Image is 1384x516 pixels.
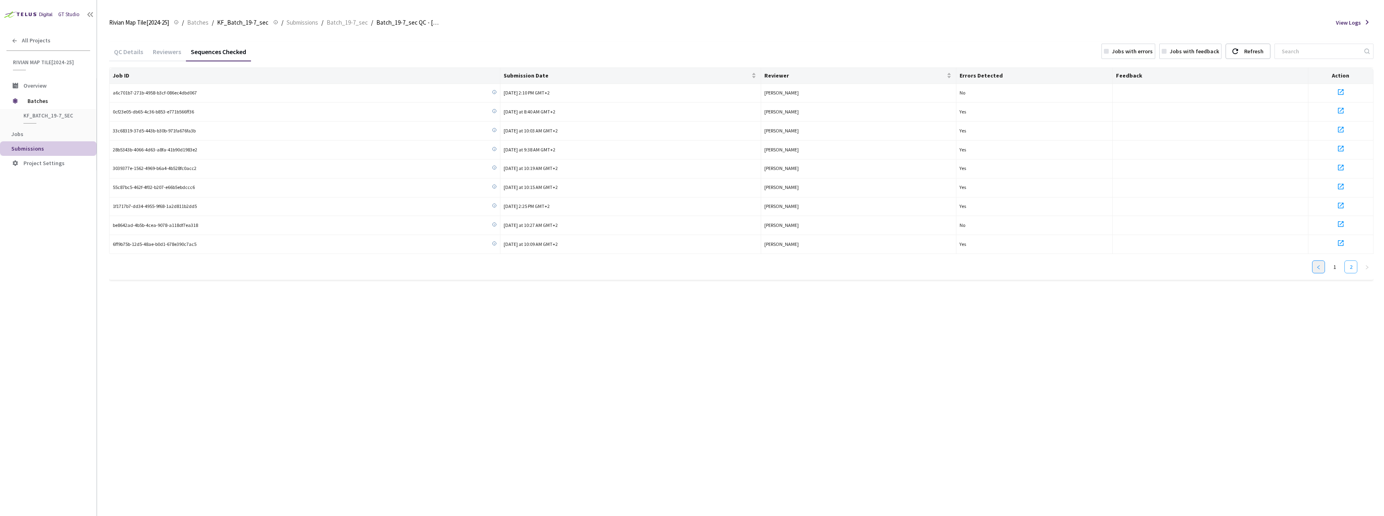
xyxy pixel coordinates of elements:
li: / [212,18,214,27]
span: [PERSON_NAME] [764,109,799,115]
span: Rivian Map Tile[2024-25] [13,59,85,66]
li: / [321,18,323,27]
div: Jobs with feedback [1170,47,1219,56]
a: Batch_19-7_sec [325,18,369,27]
th: Errors Detected [956,68,1113,84]
div: Reviewers [148,48,186,61]
span: Submissions [11,145,44,152]
span: Batches [27,93,83,109]
button: right [1361,260,1373,273]
span: Rivian Map Tile[2024-25] [109,18,169,27]
th: Reviewer [761,68,957,84]
span: [PERSON_NAME] [764,241,799,247]
span: Yes [960,147,966,153]
button: left [1312,260,1325,273]
span: Batches [187,18,209,27]
li: Next Page [1361,260,1373,273]
span: left [1316,265,1321,270]
span: [DATE] at 10:03 AM GMT+2 [504,128,558,134]
div: QC Details [109,48,148,61]
th: Action [1308,68,1373,84]
span: Reviewer [764,72,945,79]
th: Feedback [1113,68,1308,84]
span: [DATE] 2:25 PM GMT+2 [504,203,550,209]
span: [PERSON_NAME] [764,184,799,190]
span: 55c87bc5-462f-4f02-b207-e66b5ebdccc6 [113,184,195,191]
span: No [960,222,965,228]
span: Jobs [11,130,23,138]
span: 33c68319-37d5-443b-b30b-971fa676fa3b [113,127,196,135]
li: / [182,18,184,27]
span: [PERSON_NAME] [764,222,799,228]
span: All Projects [22,37,51,44]
span: [DATE] at 10:27 AM GMT+2 [504,222,558,228]
span: 3039377e-1562-4969-b6a4-4b528fc0acc2 [113,165,196,172]
div: Sequences Checked [186,48,251,61]
li: Previous Page [1312,260,1325,273]
span: [DATE] at 10:09 AM GMT+2 [504,241,558,247]
span: KF_Batch_19-7_sec [23,112,83,119]
span: [PERSON_NAME] [764,203,799,209]
span: [PERSON_NAME] [764,90,799,96]
span: 1f1717b7-dd34-4955-9f68-1a2d811b2dd5 [113,203,197,210]
span: Submissions [287,18,318,27]
a: Batches [186,18,210,27]
a: Submissions [285,18,320,27]
span: Yes [960,184,966,190]
input: Search [1277,44,1363,59]
li: / [281,18,283,27]
span: Submission Date [504,72,750,79]
span: right [1365,265,1369,270]
span: KF_Batch_19-7_sec [217,18,268,27]
span: [PERSON_NAME] [764,165,799,171]
a: 1 [1329,261,1341,273]
span: 6ff9b75b-12d5-48ae-b0d1-678e390c7ac5 [113,241,196,248]
span: [PERSON_NAME] [764,147,799,153]
span: [DATE] 2:10 PM GMT+2 [504,90,550,96]
li: 1 [1328,260,1341,273]
th: Submission Date [500,68,761,84]
li: 2 [1344,260,1357,273]
span: [DATE] at 10:19 AM GMT+2 [504,165,558,171]
span: No [960,90,965,96]
span: Project Settings [23,159,65,167]
span: [DATE] at 9:38 AM GMT+2 [504,147,555,153]
span: [PERSON_NAME] [764,128,799,134]
a: 2 [1345,261,1357,273]
div: Refresh [1244,44,1264,59]
span: 0cf23e05-db65-4c36-b853-e771b566ff36 [113,108,194,116]
span: be8642ad-4b5b-4cea-9078-a118df7ea318 [113,222,198,229]
span: [DATE] at 10:15 AM GMT+2 [504,184,558,190]
span: a6c701b7-271b-4958-b3cf-086ec4dbd067 [113,89,197,97]
span: Yes [960,203,966,209]
span: [DATE] at 8:40 AM GMT+2 [504,109,555,115]
span: Yes [960,128,966,134]
span: View Logs [1336,18,1361,27]
li: / [371,18,373,27]
span: Overview [23,82,46,89]
span: Yes [960,109,966,115]
span: 28b5343b-4066-4d63-a8fa-41b90d1983e2 [113,146,197,154]
div: Jobs with errors [1112,47,1153,56]
th: Job ID [110,68,500,84]
span: Batch_19-7_sec [327,18,368,27]
span: Batch_19-7_sec QC - [DATE] [376,18,442,27]
span: Yes [960,241,966,247]
div: GT Studio [58,10,80,19]
span: Yes [960,165,966,171]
